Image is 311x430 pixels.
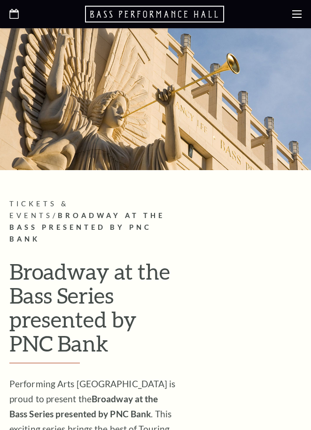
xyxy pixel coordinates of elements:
[9,259,177,363] h1: Broadway at the Bass Series presented by PNC Bank
[9,211,165,243] span: Broadway At The Bass presented by PNC Bank
[9,393,158,419] strong: Broadway at the Bass Series presented by PNC Bank
[9,200,69,219] span: Tickets & Events
[9,198,177,245] p: /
